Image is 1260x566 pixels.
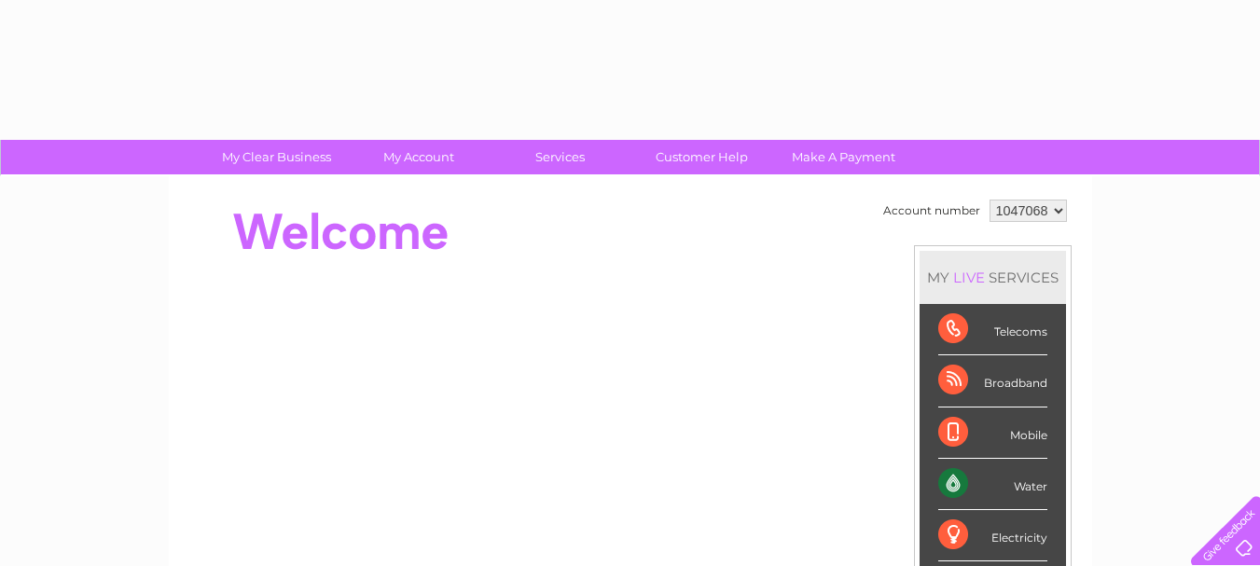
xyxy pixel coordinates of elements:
[879,195,985,227] td: Account number
[938,355,1047,407] div: Broadband
[200,140,353,174] a: My Clear Business
[949,269,989,286] div: LIVE
[625,140,779,174] a: Customer Help
[920,251,1066,304] div: MY SERVICES
[483,140,637,174] a: Services
[938,407,1047,459] div: Mobile
[938,304,1047,355] div: Telecoms
[938,459,1047,510] div: Water
[938,510,1047,561] div: Electricity
[341,140,495,174] a: My Account
[767,140,921,174] a: Make A Payment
